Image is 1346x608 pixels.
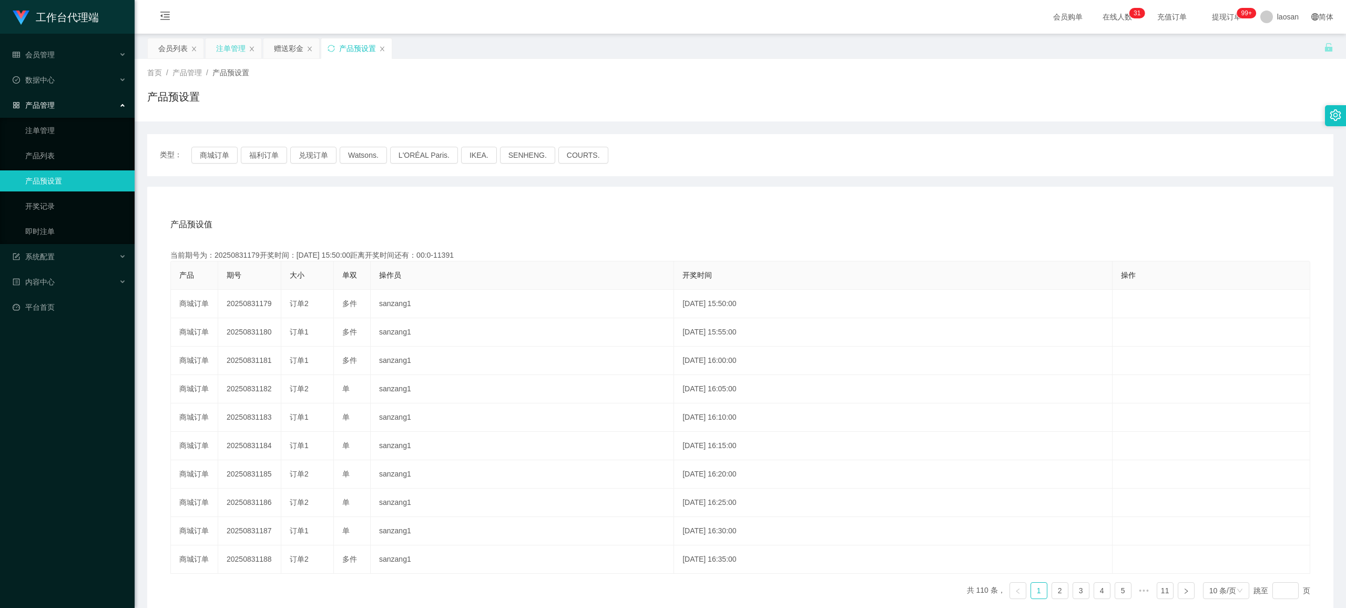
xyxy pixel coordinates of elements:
span: 产品预设值 [170,218,212,231]
span: ••• [1136,582,1153,599]
td: [DATE] 16:25:00 [674,489,1113,517]
span: 订单1 [290,526,309,535]
td: 商城订单 [171,489,218,517]
td: [DATE] 16:10:00 [674,403,1113,432]
td: 商城订单 [171,375,218,403]
span: 多件 [342,328,357,336]
td: 商城订单 [171,318,218,347]
i: 图标: close [379,46,385,52]
td: [DATE] 16:05:00 [674,375,1113,403]
span: 订单1 [290,413,309,421]
button: 福利订单 [241,147,287,164]
td: [DATE] 16:20:00 [674,460,1113,489]
a: 工作台代理端 [13,13,99,21]
i: 图标: unlock [1324,43,1333,52]
span: 产品管理 [13,101,55,109]
div: 会员列表 [158,38,188,58]
span: 订单2 [290,498,309,506]
td: 商城订单 [171,432,218,460]
i: 图标: close [249,46,255,52]
i: 图标: close [191,46,197,52]
a: 产品列表 [25,145,126,166]
span: 数据中心 [13,76,55,84]
span: 多件 [342,299,357,308]
span: 订单1 [290,441,309,450]
td: 20250831187 [218,517,281,545]
a: 11 [1157,583,1173,599]
li: 11 [1157,582,1174,599]
li: 5 [1115,582,1131,599]
span: 产品 [179,271,194,279]
span: 开奖时间 [682,271,712,279]
a: 2 [1052,583,1068,599]
a: 开奖记录 [25,196,126,217]
span: 单 [342,470,350,478]
span: 类型： [160,147,191,164]
p: 3 [1134,8,1137,18]
span: 充值订单 [1152,13,1192,21]
span: 操作员 [379,271,401,279]
i: 图标: profile [13,278,20,286]
td: 20250831180 [218,318,281,347]
td: 商城订单 [171,403,218,432]
li: 1 [1031,582,1047,599]
span: 产品管理 [172,68,202,77]
i: 图标: appstore-o [13,102,20,109]
span: 会员管理 [13,50,55,59]
i: 图标: down [1237,587,1243,595]
td: [DATE] 16:00:00 [674,347,1113,375]
i: 图标: left [1015,588,1021,594]
a: 3 [1073,583,1089,599]
td: 20250831181 [218,347,281,375]
i: 图标: sync [328,45,335,52]
i: 图标: table [13,51,20,58]
td: 20250831185 [218,460,281,489]
span: 期号 [227,271,241,279]
div: 当前期号为：20250831179开奖时间：[DATE] 15:50:00距离开奖时间还有：00:0-11391 [170,250,1310,261]
td: [DATE] 16:30:00 [674,517,1113,545]
td: [DATE] 15:50:00 [674,290,1113,318]
i: 图标: right [1183,588,1189,594]
span: 订单1 [290,328,309,336]
span: 订单2 [290,299,309,308]
button: IKEA. [461,147,497,164]
i: 图标: global [1311,13,1319,21]
div: 产品预设置 [339,38,376,58]
td: 商城订单 [171,347,218,375]
sup: 1031 [1237,8,1256,18]
td: 20250831182 [218,375,281,403]
i: 图标: form [13,253,20,260]
td: 20250831184 [218,432,281,460]
td: 20250831179 [218,290,281,318]
span: 单 [342,441,350,450]
button: 商城订单 [191,147,238,164]
span: 单 [342,498,350,506]
button: SENHENG. [500,147,555,164]
span: 首页 [147,68,162,77]
li: 共 110 条， [967,582,1005,599]
h1: 产品预设置 [147,89,200,105]
span: 单双 [342,271,357,279]
td: sanzang1 [371,432,674,460]
td: 20250831183 [218,403,281,432]
a: 1 [1031,583,1047,599]
li: 3 [1073,582,1089,599]
a: 图标: dashboard平台首页 [13,297,126,318]
span: 订单2 [290,555,309,563]
p: 1 [1137,8,1141,18]
td: 商城订单 [171,517,218,545]
td: sanzang1 [371,460,674,489]
td: 商城订单 [171,290,218,318]
a: 4 [1094,583,1110,599]
span: 系统配置 [13,252,55,261]
span: 大小 [290,271,304,279]
span: 操作 [1121,271,1136,279]
span: 多件 [342,555,357,563]
a: 产品预设置 [25,170,126,191]
div: 注单管理 [216,38,246,58]
span: 订单2 [290,384,309,393]
button: 兑现订单 [290,147,336,164]
td: sanzang1 [371,489,674,517]
button: COURTS. [558,147,608,164]
span: 订单1 [290,356,309,364]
